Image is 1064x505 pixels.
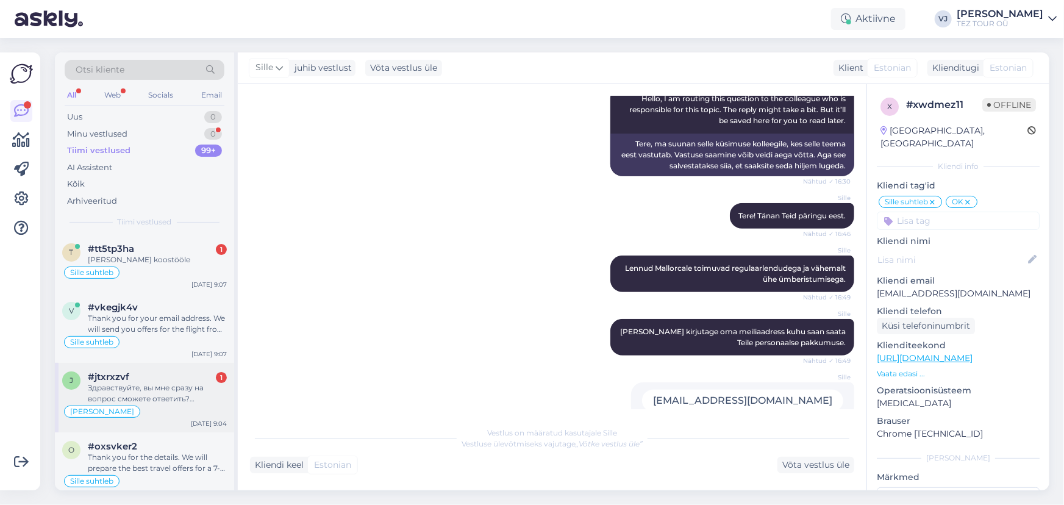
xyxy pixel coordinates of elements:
p: Chrome [TECHNICAL_ID] [877,428,1040,440]
p: Vaata edasi ... [877,368,1040,379]
span: Vestluse ülevõtmiseks vajutage [462,439,643,448]
div: VJ [935,10,952,27]
div: [DATE] 9:07 [191,349,227,359]
span: t [70,248,74,257]
span: Sille [805,193,851,202]
span: Nähtud ✓ 16:46 [803,229,851,238]
div: Thank you for the details. We will prepare the best travel offers for a 7-day trip to [GEOGRAPHIC... [88,452,227,474]
div: 1 [216,244,227,255]
div: [DATE] 9:07 [191,280,227,289]
div: Kõik [67,178,85,190]
p: Märkmed [877,471,1040,484]
span: #jtxrxzvf [88,371,129,382]
div: [GEOGRAPHIC_DATA], [GEOGRAPHIC_DATA] [880,124,1027,150]
div: Võta vestlus üle [777,457,854,473]
div: Võta vestlus üle [365,60,442,76]
div: 99+ [195,145,222,157]
p: [MEDICAL_DATA] [877,397,1040,410]
i: „Võtke vestlus üle” [576,439,643,448]
span: Nähtud ✓ 16:30 [803,177,851,186]
p: Kliendi tag'id [877,179,1040,192]
span: Offline [982,98,1036,112]
input: Lisa nimi [877,253,1026,267]
span: Hello, I am routing this question to the colleague who is responsible for this topic. The reply m... [629,94,848,125]
span: Nähtud ✓ 16:49 [803,356,851,365]
span: Sille [805,246,851,255]
p: [EMAIL_ADDRESS][DOMAIN_NAME] [877,287,1040,300]
span: Sille suhtleb [70,478,113,485]
span: Estonian [874,62,911,74]
span: [PERSON_NAME] kirjutage oma meiliaadress kuhu saan saata Teile personaalse pakkumuse. [620,327,848,347]
input: Lisa tag [877,212,1040,230]
div: [DATE] 7:37 [192,489,227,498]
span: Sille suhtleb [70,338,113,346]
span: Sille [255,61,273,74]
div: Uus [67,111,82,123]
div: Klienditugi [927,62,979,74]
span: Tiimi vestlused [118,217,172,227]
p: Kliendi nimi [877,235,1040,248]
span: [PERSON_NAME] [70,408,134,415]
div: Minu vestlused [67,128,127,140]
span: Sille [805,373,851,382]
div: Email [199,87,224,103]
div: # xwdmez11 [906,98,982,112]
p: Brauser [877,415,1040,428]
div: Thank you for your email address. We will send you offers for the flight from [GEOGRAPHIC_DATA] t... [88,313,227,335]
div: 0 [204,128,222,140]
span: #tt5tp3ha [88,243,134,254]
div: [PERSON_NAME] koostööle [88,254,227,265]
span: Nähtud ✓ 16:49 [803,293,851,302]
div: Klient [834,62,863,74]
span: x [887,102,892,111]
div: Kliendi keel [250,459,304,471]
div: Aktiivne [831,8,905,30]
p: Kliendi telefon [877,305,1040,318]
div: [EMAIL_ADDRESS][DOMAIN_NAME] [642,390,843,412]
div: Web [102,87,123,103]
span: Sille [805,309,851,318]
span: v [69,306,74,315]
a: [URL][DOMAIN_NAME] [877,353,973,364]
span: #vkegjk4v [88,302,138,313]
p: Kliendi email [877,274,1040,287]
p: Operatsioonisüsteem [877,384,1040,397]
p: Klienditeekond [877,339,1040,352]
span: Sille suhtleb [885,198,928,206]
span: Estonian [314,459,351,471]
span: j [70,376,73,385]
div: Küsi telefoninumbrit [877,318,975,334]
div: [PERSON_NAME] [957,9,1043,19]
img: Askly Logo [10,62,33,85]
span: Vestlus on määratud kasutajale Sille [487,428,617,437]
div: TEZ TOUR OÜ [957,19,1043,29]
div: Kliendi info [877,161,1040,172]
div: Arhiveeritud [67,195,117,207]
div: Tere, ma suunan selle küsimuse kolleegile, kes selle teema eest vastutab. Vastuse saamine võib ve... [610,134,854,176]
div: All [65,87,79,103]
div: 0 [204,111,222,123]
div: AI Assistent [67,162,112,174]
span: o [68,445,74,454]
div: juhib vestlust [290,62,352,74]
span: Otsi kliente [76,63,124,76]
span: Estonian [990,62,1027,74]
span: #oxsvker2 [88,441,137,452]
div: Tiimi vestlused [67,145,130,157]
span: Sille suhtleb [70,269,113,276]
span: Tere! Tänan Teid päringu eest. [738,211,846,220]
a: [PERSON_NAME]TEZ TOUR OÜ [957,9,1057,29]
div: [DATE] 9:04 [191,419,227,428]
span: OK [952,198,963,206]
div: Socials [146,87,176,103]
div: Здравствуйте, вы мне сразу на вопрос сможете ответить? [PERSON_NAME] также проигнорируйте как пре... [88,382,227,404]
span: Lennud Mallorcale toimuvad regulaarlendudega ja vähemalt ühe ümberistumisega. [625,263,848,284]
div: 1 [216,372,227,383]
div: [PERSON_NAME] [877,453,1040,464]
